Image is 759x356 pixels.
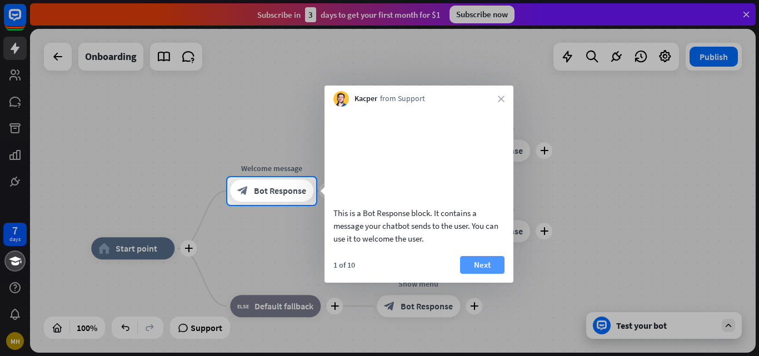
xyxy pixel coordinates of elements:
div: 1 of 10 [333,260,355,270]
i: block_bot_response [237,185,248,197]
span: from Support [380,93,425,104]
span: Bot Response [254,185,306,197]
button: Next [460,256,505,274]
span: Kacper [354,93,377,104]
i: close [498,96,505,102]
button: Open LiveChat chat widget [9,4,42,38]
div: This is a Bot Response block. It contains a message your chatbot sends to the user. You can use i... [333,207,505,245]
